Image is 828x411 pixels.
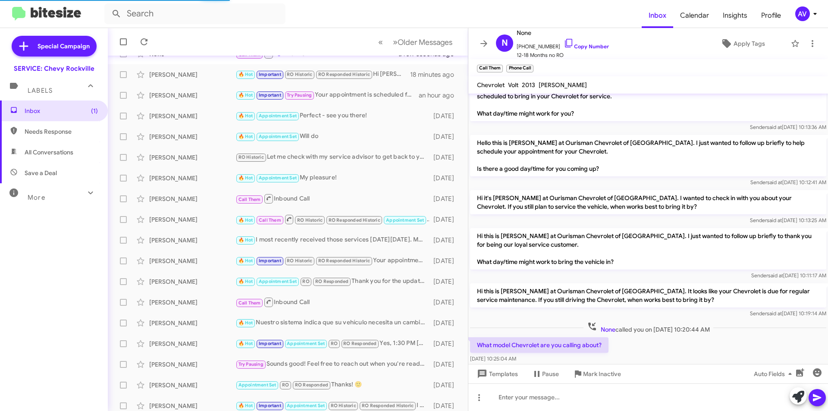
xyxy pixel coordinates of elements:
div: Thanks! 🙂 [235,380,429,390]
a: Calendar [673,3,716,28]
span: Important [259,92,281,98]
p: Hello this is [PERSON_NAME] at Ourisman Chevrolet of [GEOGRAPHIC_DATA]. I just wanted to follow u... [470,135,826,176]
span: [PHONE_NUMBER] [517,38,609,51]
div: Thank you for the update! We look forward to seeing you at 11 this morning. [235,276,429,286]
span: 🔥 Hot [238,72,253,77]
nav: Page navigation example [373,33,458,51]
button: Next [388,33,458,51]
div: Will do [235,132,429,141]
span: Apply Tags [734,36,765,51]
span: 🔥 Hot [238,258,253,264]
span: Appointment Set [287,341,325,346]
span: RO Responded [295,382,328,388]
button: AV [788,6,819,21]
div: [DATE] [429,174,461,182]
span: 🔥 Hot [238,217,253,223]
span: 🔥 Hot [238,92,253,98]
div: 18 minutes ago [410,70,461,79]
span: Appointment Set [287,403,325,408]
span: 12-18 Months no RO [517,51,609,60]
button: Previous [373,33,388,51]
div: Nuestro sistema indica que su vehículo necesita un cambio de aceite, y rotación de llantas. [235,318,429,328]
div: Perfect - see you there! [235,111,429,121]
p: Hi this is [PERSON_NAME] at Ourisman Chevrolet of [GEOGRAPHIC_DATA]. I just wanted to follow up b... [470,228,826,270]
div: My pleasure! [235,214,429,225]
p: Hi this is [PERSON_NAME] at Ourisman Chevrolet of [GEOGRAPHIC_DATA]. It looks like your Chevrolet... [470,283,826,307]
span: None [517,28,609,38]
div: [PERSON_NAME] [149,174,235,182]
div: [PERSON_NAME] [149,277,235,286]
span: Appointment Set [259,134,297,139]
p: Hi it's [PERSON_NAME] at Ourisman Chevrolet of [GEOGRAPHIC_DATA]. I just wanted to check back in ... [470,80,826,121]
span: Important [259,72,281,77]
div: [DATE] [429,215,461,224]
div: [DATE] [429,236,461,245]
span: All Conversations [25,148,73,157]
div: [PERSON_NAME] [149,257,235,265]
span: More [28,194,45,201]
span: 🔥 Hot [238,341,253,346]
div: I most recently received those services [DATE][DATE]. My current oil status is at 52% [235,235,429,245]
div: Your appointment is confirmed for [DATE] at 9:00 AM for your Bolt. We look forward to seeing you ... [235,256,429,266]
button: Mark Inactive [566,366,628,382]
span: Mark Inactive [583,366,621,382]
span: Chevrolet [477,81,505,89]
a: Profile [754,3,788,28]
span: Inbox [25,107,98,115]
div: Inbound Call [235,193,429,204]
div: My pleasure! [235,173,429,183]
div: Hi [PERSON_NAME], not sure if your records are updated, I was just there in [DATE] for the servic... [235,69,410,79]
div: [DATE] [429,381,461,389]
span: RO Historic [238,154,264,160]
div: [DATE] [429,402,461,410]
span: Important [259,403,281,408]
span: Call Them [259,217,281,223]
div: Let me check with my service advisor to get back to you about the oil change status. [235,152,429,162]
span: Appointment Set [386,217,424,223]
span: RO Responded Historic [318,72,370,77]
div: [DATE] [429,298,461,307]
a: Inbox [642,3,673,28]
span: N [502,36,508,50]
button: Templates [468,366,525,382]
div: Yes, 1:30 PM [DATE] works for us! Your appointment has been updated. Let me know if you need any ... [235,339,429,348]
span: RO [331,341,338,346]
span: 🔥 Hot [238,175,253,181]
div: [PERSON_NAME] [149,195,235,203]
span: RO [302,279,309,284]
div: Sounds good! Feel free to reach out when you're ready to schedule. I'm here to help! [235,359,429,369]
span: RO Historic [287,258,312,264]
span: Save a Deal [25,169,57,177]
div: [PERSON_NAME] [149,153,235,162]
span: 2013 [522,81,535,89]
div: AV [795,6,810,21]
div: [PERSON_NAME] [149,298,235,307]
div: Your appointment is scheduled for [DATE] at 8 am for an oil change and tire rotation. Thank you! [235,90,419,100]
div: [PERSON_NAME] [149,215,235,224]
span: Sender [DATE] 10:19:14 AM [750,310,826,317]
div: [PERSON_NAME] [149,91,235,100]
span: said at [767,179,782,185]
span: « [378,37,383,47]
span: RO Historic [331,403,356,408]
div: [DATE] [429,112,461,120]
div: [DATE] [429,277,461,286]
div: [DATE] [429,195,461,203]
span: RO Responded Historic [329,217,380,223]
div: [PERSON_NAME] [149,319,235,327]
span: Templates [475,366,518,382]
input: Search [104,3,285,24]
span: RO Responded [315,279,348,284]
a: Copy Number [564,43,609,50]
span: Appointment Set [259,113,297,119]
span: Needs Response [25,127,98,136]
small: Call Them [477,65,503,72]
span: said at [767,124,782,130]
span: [PERSON_NAME] [539,81,587,89]
span: Sender [DATE] 10:11:17 AM [751,272,826,279]
span: RO Responded [343,341,376,346]
span: Call Them [238,197,261,202]
span: Try Pausing [287,92,312,98]
button: Auto Fields [747,366,802,382]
